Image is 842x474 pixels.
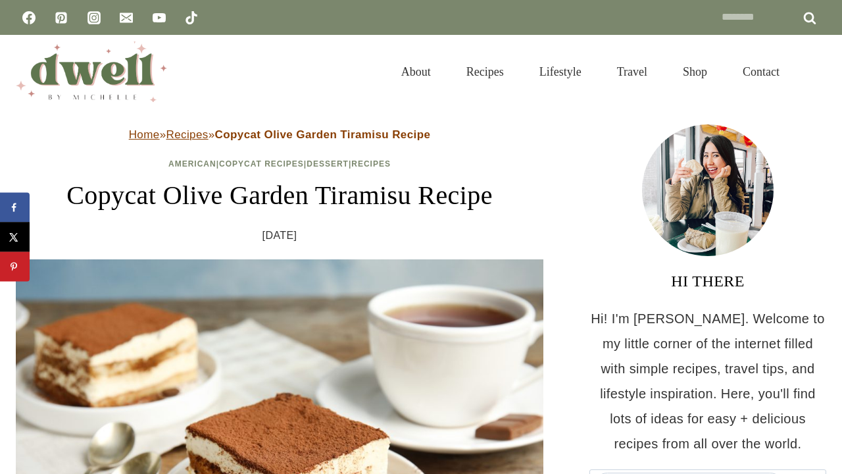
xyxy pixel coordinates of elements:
[168,159,391,169] span: | | |
[384,49,797,95] nav: Primary Navigation
[129,128,160,141] a: Home
[48,5,74,31] a: Pinterest
[146,5,172,31] a: YouTube
[351,159,391,169] a: Recipes
[113,5,139,31] a: Email
[589,306,826,456] p: Hi! I'm [PERSON_NAME]. Welcome to my little corner of the internet filled with simple recipes, tr...
[522,49,599,95] a: Lifestyle
[215,128,431,141] strong: Copycat Olive Garden Tiramisu Recipe
[262,226,297,246] time: [DATE]
[665,49,725,95] a: Shop
[219,159,304,169] a: Copycat Recipes
[129,128,431,141] span: » »
[178,5,205,31] a: TikTok
[384,49,449,95] a: About
[449,49,522,95] a: Recipes
[166,128,208,141] a: Recipes
[725,49,797,95] a: Contact
[589,269,826,293] h3: HI THERE
[16,5,42,31] a: Facebook
[307,159,349,169] a: Dessert
[804,61,826,83] button: View Search Form
[599,49,665,95] a: Travel
[81,5,107,31] a: Instagram
[168,159,216,169] a: American
[16,41,167,102] img: DWELL by michelle
[16,176,543,215] h1: Copycat Olive Garden Tiramisu Recipe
